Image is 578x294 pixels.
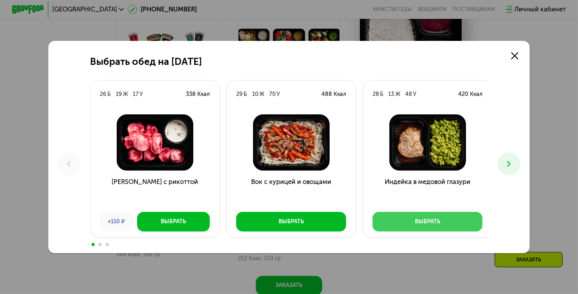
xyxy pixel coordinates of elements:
img: Индейка в медовой глазури [369,114,486,171]
div: 19 [116,90,122,98]
h3: [PERSON_NAME] с рикоттой [90,177,220,206]
div: 13 [389,90,395,98]
div: Ж [395,90,400,98]
div: Выбрать [279,218,304,226]
h3: Индейка в медовой глазури [363,177,492,206]
h3: Вок с курицей и овощами [227,177,356,206]
div: 338 Ккал [186,90,210,98]
div: 488 Ккал [321,90,346,98]
div: Выбрать [415,218,440,226]
h2: Выбрать обед на [DATE] [90,56,202,68]
div: У [139,90,143,98]
div: Б [380,90,383,98]
div: 420 Ккал [458,90,483,98]
div: 10 [252,90,259,98]
div: У [413,90,417,98]
div: 26 [100,90,106,98]
button: Выбрать [372,212,483,231]
div: Выбрать [161,218,186,226]
div: 70 [269,90,276,98]
div: Б [107,90,111,98]
div: У [277,90,280,98]
div: 17 [133,90,139,98]
div: Ж [259,90,264,98]
button: Выбрать [236,212,346,231]
div: 48 [405,90,412,98]
div: +110 ₽ [100,212,133,231]
img: Тортеллини с рикоттой [97,114,213,171]
div: Б [244,90,247,98]
div: 28 [372,90,379,98]
div: Ж [123,90,128,98]
div: 29 [236,90,243,98]
img: Вок с курицей и овощами [233,114,349,171]
button: Выбрать [137,212,210,231]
